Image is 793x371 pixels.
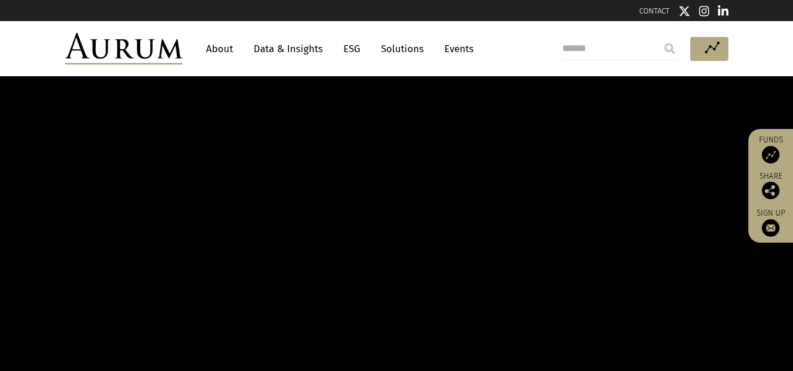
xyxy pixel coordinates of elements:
[248,38,329,60] a: Data & Insights
[762,146,779,164] img: Access Funds
[754,135,787,164] a: Funds
[658,37,681,60] input: Submit
[438,38,474,60] a: Events
[200,38,239,60] a: About
[65,33,183,64] img: Aurum
[679,5,690,17] img: Twitter icon
[699,5,710,17] img: Instagram icon
[754,208,787,237] a: Sign up
[639,6,670,15] a: CONTACT
[762,219,779,237] img: Sign up to our newsletter
[754,172,787,199] div: Share
[338,38,366,60] a: ESG
[375,38,430,60] a: Solutions
[718,5,728,17] img: Linkedin icon
[762,182,779,199] img: Share this post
